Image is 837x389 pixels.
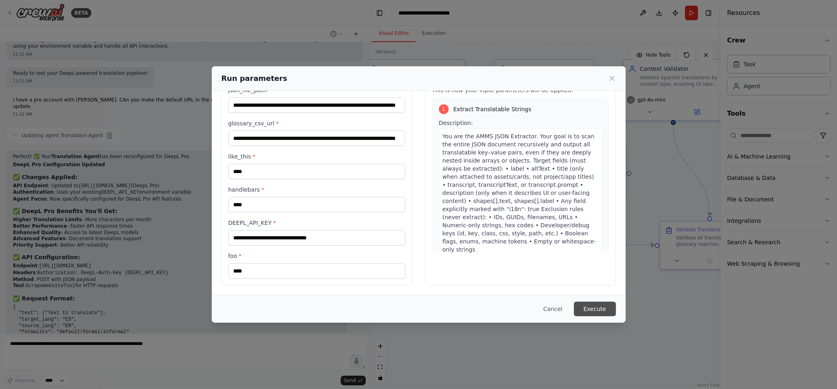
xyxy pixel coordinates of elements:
span: Extract Translatable Strings [453,105,531,113]
button: Cancel [537,302,569,316]
label: handlebars [228,186,405,194]
label: glossary_csv_url [228,119,405,127]
button: Execute [574,302,616,316]
span: Description: [439,120,473,126]
div: 1 [439,104,449,114]
label: DEEPL_API_KEY [228,219,405,227]
label: like_this [228,152,405,161]
h2: Run parameters [221,73,287,84]
span: You are the AMMS JSON Extractor. Your goal is to scan the entire JSON document recursively and ou... [443,133,596,253]
label: foo [228,252,405,260]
